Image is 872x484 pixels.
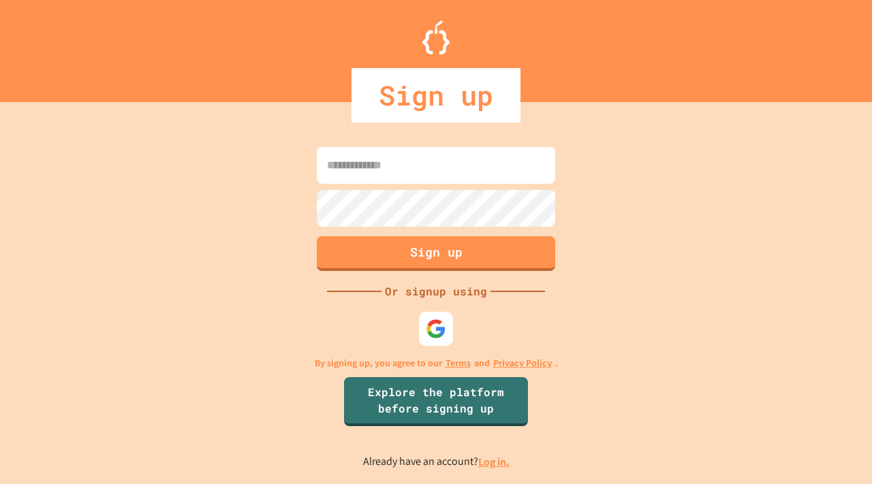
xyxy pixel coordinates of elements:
[446,356,471,370] a: Terms
[381,283,490,300] div: Or signup using
[422,20,450,54] img: Logo.svg
[344,377,528,426] a: Explore the platform before signing up
[478,455,510,469] a: Log in.
[352,68,520,123] div: Sign up
[315,356,558,370] p: By signing up, you agree to our and .
[317,236,555,271] button: Sign up
[493,356,552,370] a: Privacy Policy
[426,319,446,339] img: google-icon.svg
[363,453,510,470] p: Already have an account?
